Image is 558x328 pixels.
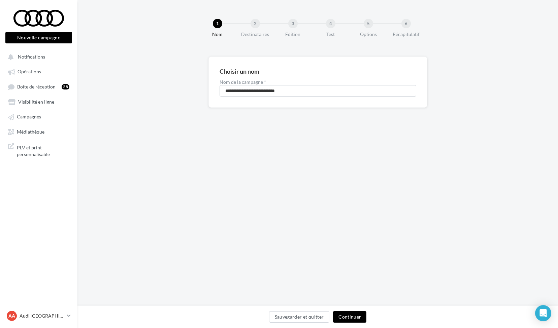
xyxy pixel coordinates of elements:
[20,313,64,319] p: Audi [GEOGRAPHIC_DATA]
[4,125,73,138] a: Médiathèque
[4,140,73,160] a: PLV et print personnalisable
[326,19,335,28] div: 4
[17,129,44,135] span: Médiathèque
[17,143,69,157] span: PLV et print personnalisable
[5,32,72,43] button: Nouvelle campagne
[213,19,222,28] div: 1
[17,84,56,89] span: Boîte de réception
[401,19,411,28] div: 6
[288,19,298,28] div: 3
[18,54,45,60] span: Notifications
[535,305,551,321] div: Open Intercom Messenger
[5,309,72,322] a: AA Audi [GEOGRAPHIC_DATA]
[220,68,259,74] div: Choisir un nom
[4,110,73,122] a: Campagnes
[234,31,277,38] div: Destinataires
[309,31,352,38] div: Test
[220,80,416,84] label: Nom de la campagne *
[4,50,71,63] button: Notifications
[18,99,54,105] span: Visibilité en ligne
[271,31,315,38] div: Edition
[8,313,15,319] span: AA
[4,96,73,108] a: Visibilité en ligne
[62,84,69,89] div: 28
[269,311,330,323] button: Sauvegarder et quitter
[17,114,41,120] span: Campagnes
[251,19,260,28] div: 2
[364,19,373,28] div: 5
[385,31,428,38] div: Récapitulatif
[18,69,41,75] span: Opérations
[196,31,239,38] div: Nom
[4,80,73,93] a: Boîte de réception28
[333,311,366,323] button: Continuer
[347,31,390,38] div: Options
[4,65,73,77] a: Opérations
